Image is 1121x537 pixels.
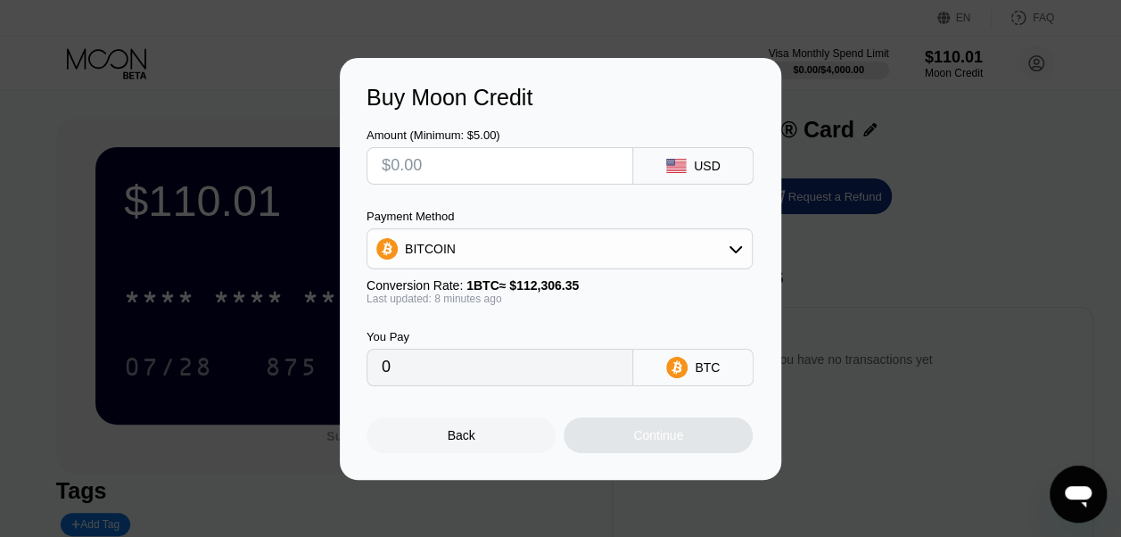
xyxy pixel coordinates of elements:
div: Back [448,428,475,442]
div: Payment Method [367,210,753,223]
div: Conversion Rate: [367,278,753,293]
div: Last updated: 8 minutes ago [367,293,753,305]
div: Back [367,417,556,453]
div: You Pay [367,330,633,343]
span: 1 BTC ≈ $112,306.35 [466,278,579,293]
div: Buy Moon Credit [367,85,754,111]
input: $0.00 [382,148,618,184]
div: BITCOIN [405,242,456,256]
div: USD [694,159,721,173]
div: BTC [695,360,720,375]
iframe: Button to launch messaging window [1050,466,1107,523]
div: Amount (Minimum: $5.00) [367,128,633,142]
div: BITCOIN [367,231,752,267]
